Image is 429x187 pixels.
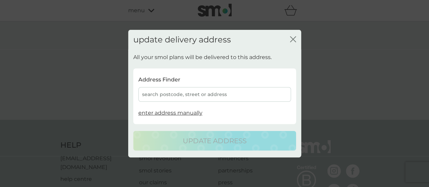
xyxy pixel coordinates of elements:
[290,36,296,43] button: close
[133,35,231,44] h2: update delivery address
[133,53,272,62] p: All your smol plans will be delivered to this address.
[183,135,247,146] p: update address
[138,75,180,84] p: Address Finder
[133,131,296,151] button: update address
[138,87,291,102] div: search postcode, street or address
[138,109,202,117] button: enter address manually
[138,110,202,116] span: enter address manually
